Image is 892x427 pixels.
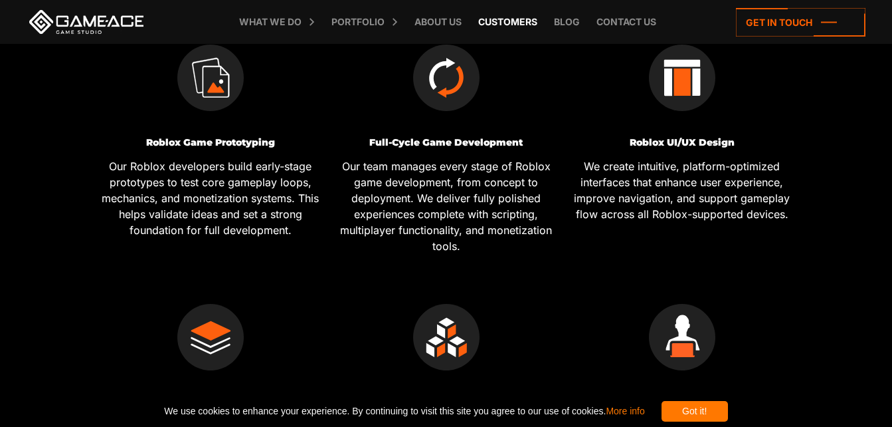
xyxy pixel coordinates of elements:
[177,304,244,370] img: Optimization icon
[98,158,323,238] p: Our Roblox developers build early-stage prototypes to test core gameplay loops, mechanics, and mo...
[649,304,715,370] img: In-house team extension icon
[662,401,728,422] div: Got it!
[569,138,795,148] h3: Roblox UI/UX Design
[98,138,323,148] h3: Roblox Game Prototyping
[649,45,715,111] img: Ui ux game design icon
[333,158,559,254] p: Our team manages every stage of Roblox game development, from concept to deployment. We deliver f...
[164,401,644,422] span: We use cookies to enhance your experience. By continuing to visit this site you agree to our use ...
[413,304,480,370] img: 2d 3d game development icon
[569,158,795,222] p: We create intuitive, platform-optimized interfaces that enhance user experience, improve navigati...
[413,45,480,111] img: Full cycle testing icon
[736,8,865,37] a: Get in touch
[606,406,644,416] a: More info
[333,138,559,148] h3: Full-Cycle Game Development
[177,45,244,111] img: Prototyping icon services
